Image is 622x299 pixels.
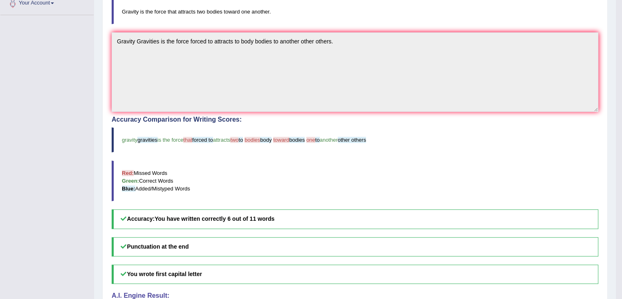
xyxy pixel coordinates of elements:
[122,186,135,192] b: Blue:
[320,137,338,143] span: another
[112,116,598,123] h4: Accuracy Comparison for Writing Scores:
[315,137,320,143] span: to
[306,137,315,143] span: one
[122,137,137,143] span: gravity
[245,137,260,143] span: bodies
[155,215,274,222] b: You have written correctly 6 out of 11 words
[238,137,243,143] span: to
[112,209,598,229] h5: Accuracy:
[260,137,272,143] span: body
[192,137,213,143] span: forced to
[230,137,238,143] span: two
[183,137,192,143] span: that
[122,170,134,176] b: Red:
[157,137,184,143] span: is the force
[338,137,366,143] span: other others
[213,137,231,143] span: attracts
[122,178,139,184] b: Green:
[273,137,289,143] span: toward
[289,137,305,143] span: bodies
[112,161,598,201] blockquote: Missed Words Correct Words Added/Mistyped Words
[137,137,157,143] span: gravities
[112,265,598,284] h5: You wrote first capital letter
[112,237,598,256] h5: Punctuation at the end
